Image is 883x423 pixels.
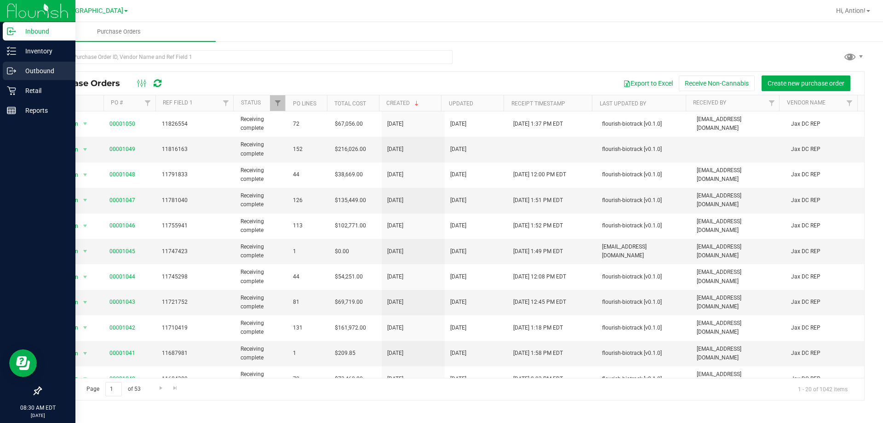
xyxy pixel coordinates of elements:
[9,349,37,377] iframe: Resource center
[679,75,755,91] button: Receive Non-Cannabis
[335,349,355,358] span: $209.85
[764,95,779,111] a: Filter
[335,298,363,307] span: $69,719.00
[293,100,316,107] a: PO Lines
[334,100,366,107] a: Total Cost
[109,248,135,255] a: 00001045
[387,272,403,281] span: [DATE]
[791,221,859,230] span: Jax DC REP
[386,100,420,106] a: Created
[79,382,148,396] span: Page of 53
[162,247,229,256] span: 11747423
[335,324,366,332] span: $161,972.00
[842,95,857,111] a: Filter
[162,298,229,307] span: 11721752
[791,375,859,383] span: Jax DC REP
[791,382,855,396] span: 1 - 20 of 1042 items
[293,349,324,358] span: 1
[109,222,135,229] a: 00001046
[270,95,285,111] a: Filter
[109,171,135,178] a: 00001048
[241,268,282,285] span: Receiving complete
[335,196,366,205] span: $135,449.00
[513,170,566,179] span: [DATE] 12:00 PM EDT
[7,46,16,56] inline-svg: Inventory
[109,146,135,152] a: 00001049
[387,196,403,205] span: [DATE]
[16,85,71,96] p: Retail
[450,272,466,281] span: [DATE]
[387,298,403,307] span: [DATE]
[697,319,780,336] span: [EMAIL_ADDRESS][DOMAIN_NAME]
[450,145,466,154] span: [DATE]
[162,324,229,332] span: 11710419
[791,196,859,205] span: Jax DC REP
[791,145,859,154] span: Jax DC REP
[602,243,685,260] span: [EMAIL_ADDRESS][DOMAIN_NAME]
[387,170,403,179] span: [DATE]
[241,217,282,235] span: Receiving complete
[162,120,229,128] span: 11826554
[387,375,403,383] span: [DATE]
[450,170,466,179] span: [DATE]
[791,349,859,358] span: Jax DC REP
[791,120,859,128] span: Jax DC REP
[293,298,324,307] span: 81
[450,120,466,128] span: [DATE]
[602,324,685,332] span: flourish-biotrack [v0.1.0]
[79,372,91,385] span: select
[40,50,453,64] input: Search Purchase Order ID, Vendor Name and Ref Field 1
[7,66,16,75] inline-svg: Outbound
[4,404,71,412] p: 08:30 AM EDT
[162,196,229,205] span: 11781040
[335,145,366,154] span: $216,026.00
[791,272,859,281] span: Jax DC REP
[293,120,324,128] span: 72
[109,121,135,127] a: 00001050
[387,349,403,358] span: [DATE]
[697,115,780,133] span: [EMAIL_ADDRESS][DOMAIN_NAME]
[787,99,826,106] a: Vendor Name
[241,140,282,158] span: Receiving complete
[109,324,135,331] a: 00001042
[602,272,685,281] span: flourish-biotrack [v0.1.0]
[163,99,193,106] a: Ref Field 1
[79,347,91,360] span: select
[241,345,282,362] span: Receiving complete
[79,117,91,130] span: select
[602,120,685,128] span: flourish-biotrack [v0.1.0]
[109,273,135,280] a: 00001044
[16,65,71,76] p: Outbound
[109,197,135,203] a: 00001047
[450,221,466,230] span: [DATE]
[602,145,685,154] span: flourish-biotrack [v0.1.0]
[293,145,324,154] span: 152
[79,296,91,309] span: select
[79,168,91,181] span: select
[293,247,324,256] span: 1
[335,221,366,230] span: $102,771.00
[241,370,282,388] span: Receiving complete
[602,349,685,358] span: flourish-biotrack [v0.1.0]
[513,375,563,383] span: [DATE] 2:03 PM EDT
[335,375,363,383] span: $73,460.80
[697,166,780,184] span: [EMAIL_ADDRESS][DOMAIN_NAME]
[335,247,349,256] span: $0.00
[60,7,123,15] span: [GEOGRAPHIC_DATA]
[513,196,563,205] span: [DATE] 1:51 PM EDT
[162,170,229,179] span: 11791833
[293,170,324,179] span: 44
[693,99,726,106] a: Received By
[4,412,71,419] p: [DATE]
[602,298,685,307] span: flourish-biotrack [v0.1.0]
[602,196,685,205] span: flourish-biotrack [v0.1.0]
[387,247,403,256] span: [DATE]
[513,221,563,230] span: [DATE] 1:52 PM EDT
[241,319,282,336] span: Receiving complete
[16,26,71,37] p: Inbound
[450,298,466,307] span: [DATE]
[836,7,866,14] span: Hi, Antion!
[697,191,780,209] span: [EMAIL_ADDRESS][DOMAIN_NAME]
[450,247,466,256] span: [DATE]
[293,221,324,230] span: 113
